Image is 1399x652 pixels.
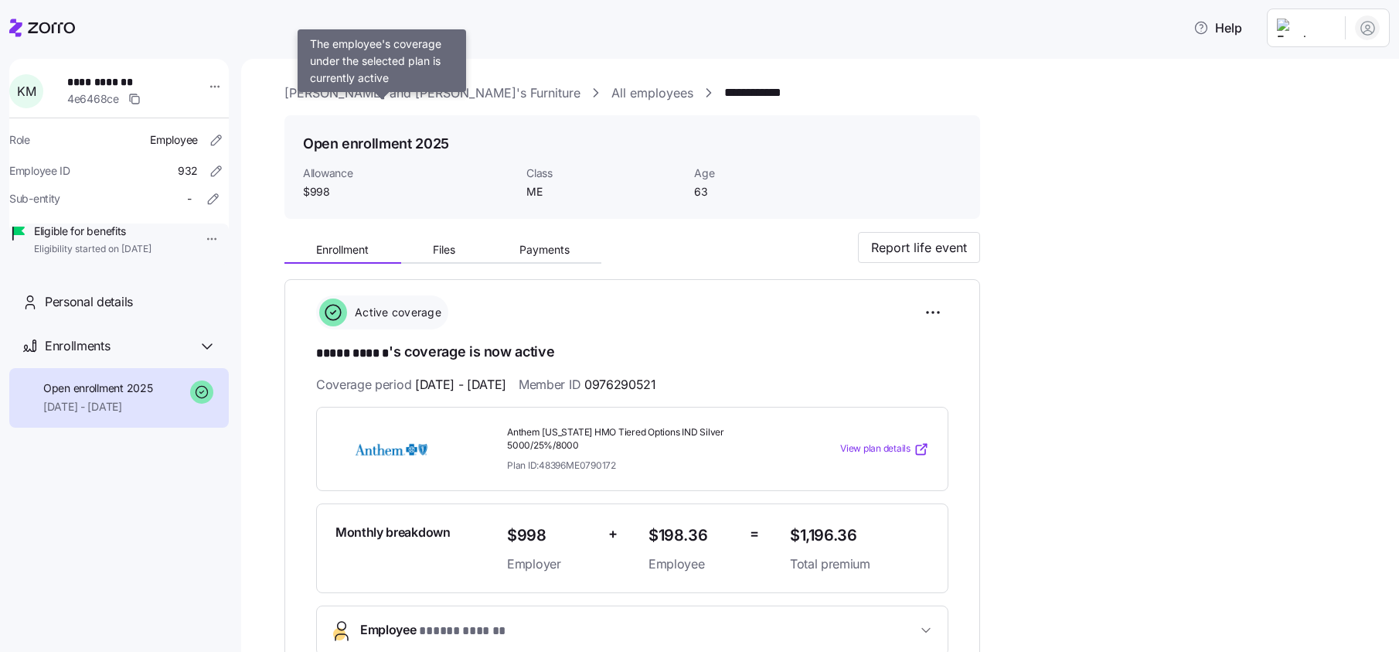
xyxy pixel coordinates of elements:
span: 4e6468ce [67,91,119,107]
span: Total premium [790,555,929,574]
a: All employees [611,84,693,103]
span: 932 [178,163,198,179]
span: ME [526,184,682,200]
span: Employee [150,132,198,148]
span: Coverage period [316,375,506,394]
span: 63 [694,184,849,200]
span: $998 [303,184,514,200]
span: Open enrollment 2025 [43,381,152,396]
span: Sub-entity [9,191,60,207]
span: Employee [360,620,505,641]
span: Class [526,166,682,181]
span: [DATE] - [DATE] [43,399,152,415]
span: Monthly breakdown [335,523,451,542]
a: View plan details [840,442,929,457]
img: Employer logo [1277,19,1333,37]
span: 0976290521 [584,375,656,394]
span: Age [694,166,849,181]
span: Personal details [45,292,133,312]
span: Employer [507,555,596,574]
span: - [187,191,192,207]
span: Eligibility started on [DATE] [34,243,151,256]
span: Help [1193,19,1242,37]
span: Payments [519,244,570,255]
span: Plan ID: 48396ME0790172 [507,459,616,472]
span: Files [433,244,455,255]
a: [PERSON_NAME] and [PERSON_NAME]'s Furniture [284,84,580,103]
button: Report life event [858,232,980,263]
span: K M [17,85,36,97]
span: + [608,523,618,545]
span: Role [9,132,30,148]
span: $198.36 [648,523,737,548]
span: Employee ID [9,163,70,179]
span: View plan details [840,442,911,456]
span: Report life event [871,238,967,257]
span: $998 [507,523,596,548]
span: Enrollments [45,336,110,356]
span: Enrollment [316,244,369,255]
img: Anthem [335,432,447,467]
span: Eligible for benefits [34,224,151,239]
span: [DATE] - [DATE] [415,375,506,394]
span: Allowance [303,166,514,181]
h1: Open enrollment 2025 [303,134,449,153]
button: Help [1181,12,1254,43]
span: $1,196.36 [790,523,929,548]
span: Member ID [519,375,656,394]
span: Employee [648,555,737,574]
span: Anthem [US_STATE] HMO Tiered Options IND Silver 5000/25%/8000 [507,426,778,452]
span: = [750,523,759,545]
span: Active coverage [350,305,441,320]
h1: 's coverage is now active [316,342,948,364]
